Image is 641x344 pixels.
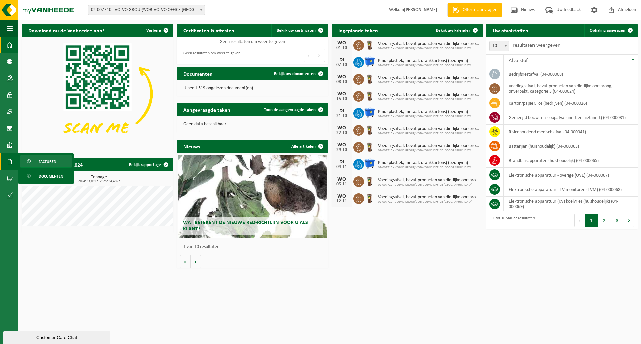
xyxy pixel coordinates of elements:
div: 21-10 [335,114,348,118]
button: Next [624,214,634,227]
span: Wat betekent de nieuwe RED-richtlijn voor u als klant? [183,220,308,232]
div: WO [335,40,348,46]
span: 02-007710 - VOLVO GROUP/VOB-VOLVO OFFICE [GEOGRAPHIC_DATA] [378,47,480,51]
span: Verberg [146,28,161,33]
h2: Nieuws [177,140,207,153]
button: Vorige [180,255,191,268]
button: Previous [304,49,314,62]
label: resultaten weergeven [513,43,560,48]
p: 1 van 10 resultaten [183,245,325,249]
div: 07-10 [335,63,348,67]
img: WB-1100-HPE-BE-01 [364,107,375,118]
button: 1 [585,214,598,227]
h2: Ingeplande taken [332,24,385,37]
span: Afvalstof [509,58,528,63]
div: Geen resultaten om weer te geven [180,48,240,63]
td: elektronische apparatuur - TV-monitoren (TVM) (04-000068) [504,182,638,197]
div: WO [335,194,348,199]
span: Voedingsafval, bevat producten van dierlijke oorsprong, onverpakt, categorie 3 [378,92,480,98]
img: WB-1100-HPE-BE-01 [364,56,375,67]
h2: Certificaten & attesten [177,24,241,37]
h2: Download nu de Vanheede+ app! [22,24,111,37]
img: WB-0140-HPE-BN-06 [364,39,375,50]
div: WO [335,142,348,148]
h3: Tonnage [25,175,173,183]
span: Voedingsafval, bevat producten van dierlijke oorsprong, onverpakt, categorie 3 [378,75,480,81]
td: batterijen (huishoudelijk) (04-000063) [504,139,638,153]
span: Bekijk uw certificaten [277,28,316,33]
span: 02-007710 - VOLVO GROUP/VOB-VOLVO OFFICE [GEOGRAPHIC_DATA] [378,166,472,170]
img: WB-1100-HPE-BE-01 [364,158,375,169]
div: 22-10 [335,131,348,135]
td: voedingsafval, bevat producten van dierlijke oorsprong, onverpakt, categorie 3 (04-000024) [504,81,638,96]
img: WB-0140-HPE-BN-06 [364,124,375,135]
span: 02-007710 - VOLVO GROUP/VOB-VOLVO OFFICE [GEOGRAPHIC_DATA] [378,115,472,119]
div: WO [335,125,348,131]
button: Volgende [191,255,201,268]
a: Toon de aangevraagde taken [259,103,328,116]
span: 02-007710 - VOLVO GROUP/VOB-VOLVO OFFICE [GEOGRAPHIC_DATA] [378,81,480,85]
img: WB-0140-HPE-BN-06 [364,73,375,84]
a: Wat betekent de nieuwe RED-richtlijn voor u als klant? [178,155,327,238]
span: 02-007710 - VOLVO GROUP/VOB-VOLVO OFFICE [GEOGRAPHIC_DATA] [378,132,480,136]
span: Voedingsafval, bevat producten van dierlijke oorsprong, onverpakt, categorie 3 [378,126,480,132]
td: Geen resultaten om weer te geven [177,37,328,46]
div: WO [335,177,348,182]
div: 08-10 [335,80,348,84]
div: 15-10 [335,97,348,101]
span: 02-007710 - VOLVO GROUP/VOB-VOLVO OFFICE [GEOGRAPHIC_DATA] [378,200,480,204]
a: Ophaling aanvragen [584,24,637,37]
span: Voedingsafval, bevat producten van dierlijke oorsprong, onverpakt, categorie 3 [378,143,480,149]
span: 2024: 33,031 t - 2025: 34,436 t [25,180,173,183]
span: Pmd (plastiek, metaal, drankkartons) (bedrijven) [378,109,472,115]
span: Voedingsafval, bevat producten van dierlijke oorsprong, onverpakt, categorie 3 [378,41,480,47]
a: Bekijk uw documenten [269,67,328,80]
span: 02-007710 - VOLVO GROUP/VOB-VOLVO OFFICE [GEOGRAPHIC_DATA] [378,64,472,68]
div: 01-10 [335,46,348,50]
span: 10 [490,41,509,51]
span: 02-007710 - VOLVO GROUP/VOB-VOLVO OFFICE BRUSSELS - BERCHEM-SAINTE-AGATHE [88,5,205,15]
img: WB-0140-HPE-BN-06 [364,175,375,187]
span: 02-007710 - VOLVO GROUP/VOB-VOLVO OFFICE [GEOGRAPHIC_DATA] [378,98,480,102]
div: DI [335,57,348,63]
a: Offerte aanvragen [447,3,502,17]
span: 02-007710 - VOLVO GROUP/VOB-VOLVO OFFICE [GEOGRAPHIC_DATA] [378,183,480,187]
img: WB-0140-HPE-BN-06 [364,141,375,152]
a: Bekijk uw kalender [431,24,482,37]
h2: Uw afvalstoffen [486,24,535,37]
a: Facturen [20,155,72,168]
td: elektronische apparatuur (KV) koelvries (huishoudelijk) (04-000069) [504,197,638,211]
span: Documenten [39,170,63,183]
button: 2 [598,214,611,227]
td: risicohoudend medisch afval (04-000041) [504,125,638,139]
a: Alle artikelen [286,140,328,153]
iframe: chat widget [3,329,112,344]
span: Voedingsafval, bevat producten van dierlijke oorsprong, onverpakt, categorie 3 [378,178,480,183]
button: 3 [611,214,624,227]
button: Next [314,49,325,62]
span: Pmd (plastiek, metaal, drankkartons) (bedrijven) [378,58,472,64]
span: Voedingsafval, bevat producten van dierlijke oorsprong, onverpakt, categorie 3 [378,195,480,200]
span: 02-007710 - VOLVO GROUP/VOB-VOLVO OFFICE [GEOGRAPHIC_DATA] [378,149,480,153]
button: Previous [574,214,585,227]
span: Ophaling aanvragen [590,28,625,33]
td: bedrijfsrestafval (04-000008) [504,67,638,81]
span: 10 [489,41,509,51]
span: Bekijk uw kalender [436,28,470,33]
p: Geen data beschikbaar. [183,122,322,127]
div: 05-11 [335,182,348,187]
div: 04-11 [335,165,348,169]
td: karton/papier, los (bedrijven) (04-000026) [504,96,638,110]
img: WB-0140-HPE-BN-06 [364,90,375,101]
div: 29-10 [335,148,348,152]
span: Facturen [39,155,56,168]
strong: [PERSON_NAME] [404,7,437,12]
img: Download de VHEPlus App [22,37,173,150]
span: Offerte aanvragen [461,7,499,13]
a: Bekijk rapportage [124,158,173,171]
div: DI [335,159,348,165]
span: Toon de aangevraagde taken [264,108,316,112]
td: elektronische apparatuur - overige (OVE) (04-000067) [504,168,638,182]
